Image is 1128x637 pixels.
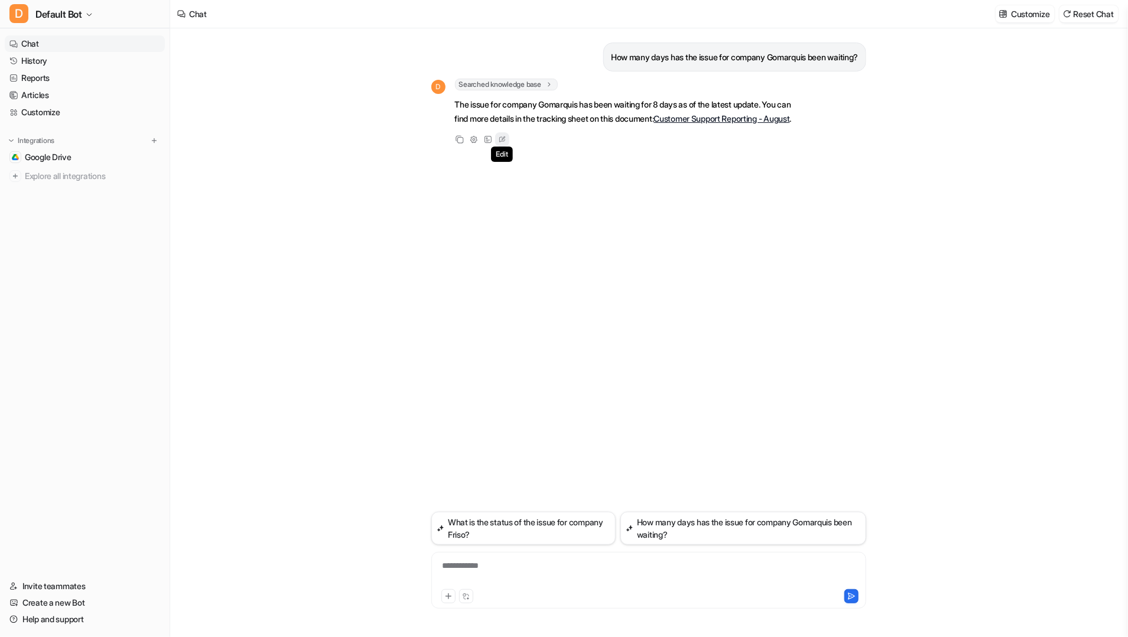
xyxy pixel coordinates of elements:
[7,136,15,145] img: expand menu
[1063,9,1071,18] img: reset
[431,512,616,545] button: What is the status of the issue for company Friso?
[12,154,19,161] img: Google Drive
[5,53,165,69] a: History
[1011,8,1049,20] p: Customize
[5,168,165,184] a: Explore all integrations
[455,79,558,90] span: Searched knowledge base
[1059,5,1119,22] button: Reset Chat
[5,578,165,594] a: Invite teammates
[5,135,58,147] button: Integrations
[9,170,21,182] img: explore all integrations
[5,35,165,52] a: Chat
[189,8,207,20] div: Chat
[5,104,165,121] a: Customize
[5,70,165,86] a: Reports
[25,167,160,186] span: Explore all integrations
[620,512,866,545] button: How many days has the issue for company Gomarquis been waiting?
[654,113,790,123] a: Customer Support Reporting - August
[25,151,71,163] span: Google Drive
[35,6,82,22] span: Default Bot
[150,136,158,145] img: menu_add.svg
[5,611,165,628] a: Help and support
[5,149,165,165] a: Google DriveGoogle Drive
[5,87,165,103] a: Articles
[5,594,165,611] a: Create a new Bot
[611,50,858,64] p: How many days has the issue for company Gomarquis been waiting?
[18,136,54,145] p: Integrations
[999,9,1007,18] img: customize
[431,80,446,94] span: D
[9,4,28,23] span: D
[996,5,1054,22] button: Customize
[455,97,801,126] p: The issue for company Gomarquis has been waiting for 8 days as of the latest update. You can find...
[491,147,512,162] span: Edit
